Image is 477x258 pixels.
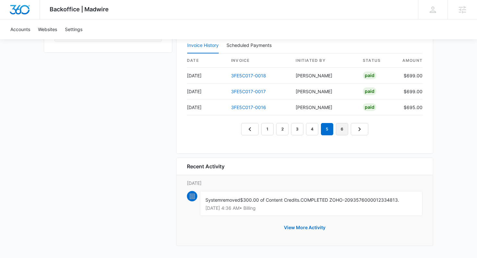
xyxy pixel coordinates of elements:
td: $699.00 [397,68,422,84]
a: Accounts [6,19,34,39]
a: Page 6 [336,123,348,135]
td: $699.00 [397,84,422,99]
td: [PERSON_NAME] [290,99,358,115]
a: 3FE5C017-0018 [231,73,266,78]
span: removed [221,197,240,203]
h6: Recent Activity [187,163,225,170]
a: 3FE5C017-0017 [231,89,266,94]
a: Settings [61,19,86,39]
button: Invoice History [187,38,219,53]
a: Page 2 [276,123,288,135]
span: System [205,197,221,203]
a: Next Page [351,123,368,135]
span: COMPLETED ZOHO-2093576000012334813. [300,197,399,203]
a: Page 4 [306,123,318,135]
a: Page 1 [261,123,274,135]
button: View More Activity [277,220,332,235]
td: [PERSON_NAME] [290,68,358,84]
th: status [358,54,397,68]
p: [DATE] 4:36 AM • Billing [205,206,417,210]
td: [DATE] [187,68,226,84]
span: Backoffice | Madwire [50,6,109,13]
a: 3FE5C017-0016 [231,105,266,110]
th: Initiated By [290,54,358,68]
a: Previous Page [241,123,259,135]
a: Page 3 [291,123,303,135]
div: Paid [363,87,376,95]
td: $695.00 [397,99,422,115]
a: Websites [34,19,61,39]
th: amount [397,54,422,68]
span: $300.00 of Content Credits. [240,197,300,203]
td: [DATE] [187,99,226,115]
div: Scheduled Payments [226,43,274,48]
td: [PERSON_NAME] [290,84,358,99]
nav: Pagination [241,123,368,135]
div: Paid [363,103,376,111]
th: invoice [226,54,290,68]
td: [DATE] [187,84,226,99]
em: 5 [321,123,333,135]
div: Paid [363,72,376,79]
th: date [187,54,226,68]
p: [DATE] [187,180,422,186]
